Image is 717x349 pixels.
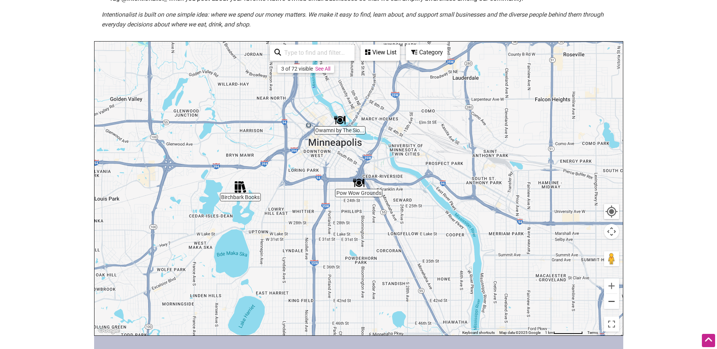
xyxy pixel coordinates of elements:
button: Map Scale: 1 km per 74 pixels [543,330,585,335]
button: Map camera controls [604,224,619,239]
div: Scroll Back to Top [702,334,715,347]
div: Pow Wow Grounds [353,177,364,188]
div: See a list of the visible businesses [361,45,400,61]
button: Keyboard shortcuts [462,330,495,335]
a: Terms (opens in new tab) [587,330,598,335]
button: Zoom out [604,294,619,309]
button: Drag Pegman onto the map to open Street View [604,251,619,266]
button: Your Location [604,204,619,219]
div: Birchbark Books [235,181,246,193]
a: Open this area in Google Maps (opens a new window) [96,326,121,335]
a: See All [315,66,330,72]
span: 1 km [545,330,553,335]
div: Category [407,45,447,60]
span: Map data ©2025 Google [499,330,540,335]
div: Owamni by The Sioux Chef [334,114,345,126]
div: View List [361,45,399,60]
div: Type to search and filter [270,45,355,61]
div: 3 of 72 visible [281,66,313,72]
img: Google [96,326,121,335]
button: Toggle fullscreen view [603,316,619,332]
input: Type to find and filter... [281,45,350,60]
em: Intentionalist is built on one simple idea: where we spend our money matters. We make it easy to ... [102,11,604,28]
button: Zoom in [604,278,619,293]
div: Filter by category [406,45,448,60]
